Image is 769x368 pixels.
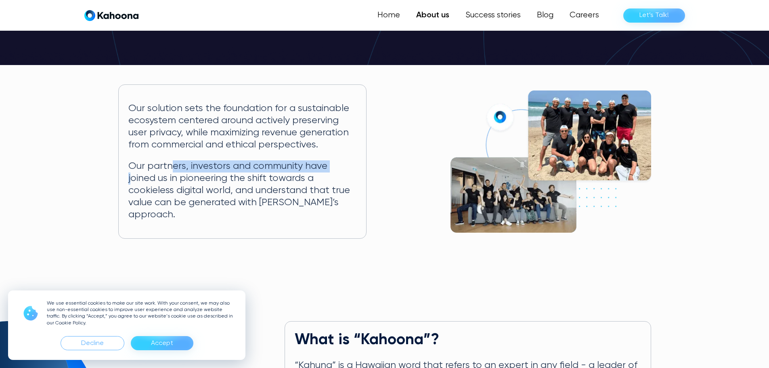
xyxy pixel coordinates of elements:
div: Decline [61,336,124,350]
h2: What is “Kahoona”? [295,331,641,350]
p: We use essential cookies to make our site work. With your consent, we may also use non-essential ... [47,300,236,326]
p: Our solution sets the foundation for a sustainable ecosystem centered around actively preserving ... [128,103,356,151]
a: Blog [529,7,562,23]
p: Our partners, investors and community have joined us in pioneering the shift towards a cookieless... [128,160,356,221]
a: Let’s Talk! [623,8,685,23]
a: Success stories [457,7,529,23]
div: Accept [151,337,173,350]
a: About us [408,7,457,23]
a: Careers [562,7,607,23]
div: Decline [81,337,104,350]
div: Let’s Talk! [639,9,669,22]
a: home [84,10,138,21]
a: Home [369,7,408,23]
div: Accept [131,336,193,350]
